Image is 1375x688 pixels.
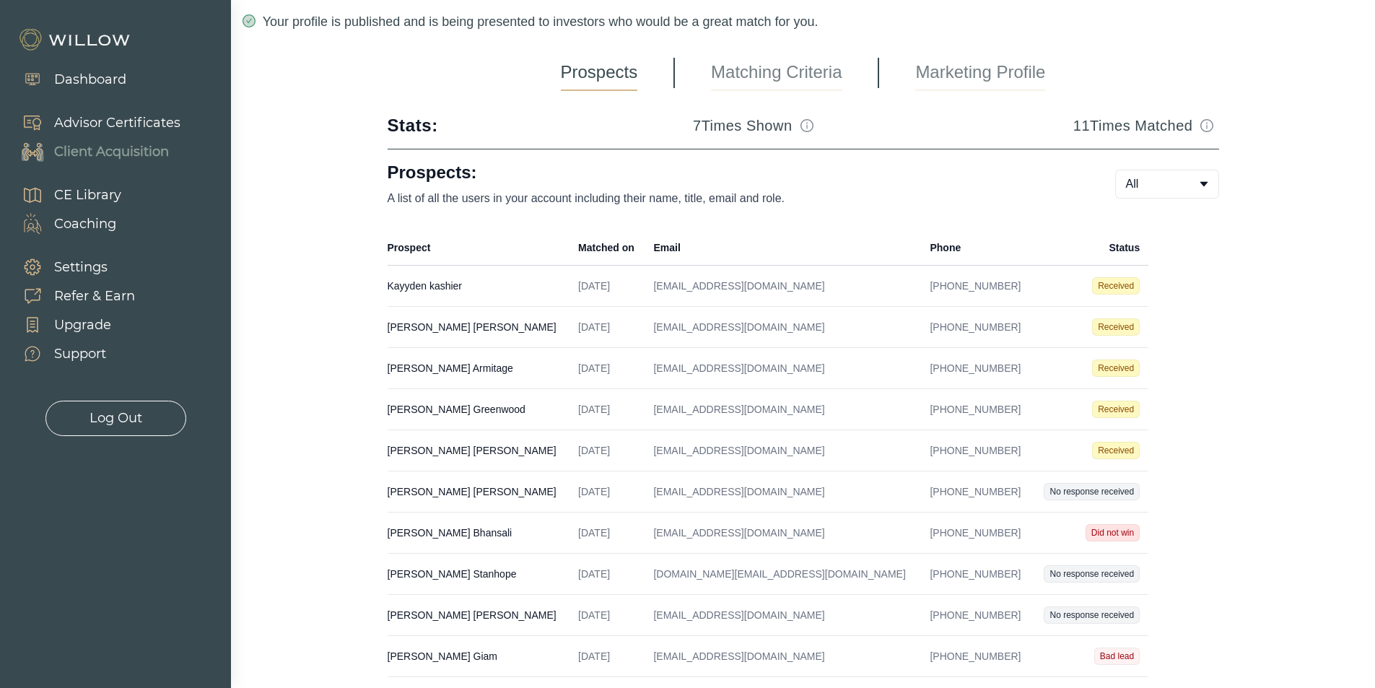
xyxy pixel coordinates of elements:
th: Matched on [569,230,645,266]
div: Coaching [54,214,116,234]
h1: Prospects: [388,161,1069,184]
div: Stats: [388,114,438,137]
div: CE Library [54,186,121,205]
span: Received [1092,401,1140,418]
span: Did not win [1086,524,1140,541]
a: Refer & Earn [7,282,135,310]
a: Advisor Certificates [7,108,180,137]
td: [PERSON_NAME] Giam [388,636,570,677]
a: Coaching [7,209,121,238]
td: [EMAIL_ADDRESS][DOMAIN_NAME] [645,595,921,636]
div: Refer & Earn [54,287,135,306]
td: [DATE] [569,513,645,554]
td: [DATE] [569,307,645,348]
td: [PHONE_NUMBER] [921,595,1032,636]
a: Client Acquisition [7,137,180,166]
a: Prospects [561,55,638,91]
div: Log Out [90,409,142,428]
span: check-circle [243,14,256,27]
td: [PHONE_NUMBER] [921,307,1032,348]
td: [DATE] [569,554,645,595]
p: A list of all the users in your account including their name, title, email and role. [388,190,1069,207]
span: Received [1092,318,1140,336]
td: [PHONE_NUMBER] [921,266,1032,307]
td: [EMAIL_ADDRESS][DOMAIN_NAME] [645,348,921,389]
th: Status [1032,230,1148,266]
span: No response received [1044,565,1140,583]
td: [DATE] [569,389,645,430]
td: [DATE] [569,595,645,636]
span: Bad lead [1094,648,1140,665]
h3: 11 Times Matched [1073,116,1193,136]
td: [EMAIL_ADDRESS][DOMAIN_NAME] [645,430,921,471]
td: [PHONE_NUMBER] [921,389,1032,430]
td: [EMAIL_ADDRESS][DOMAIN_NAME] [645,307,921,348]
span: No response received [1044,483,1140,500]
span: caret-down [1198,178,1210,190]
td: [DATE] [569,430,645,471]
a: CE Library [7,180,121,209]
div: Advisor Certificates [54,113,180,133]
span: Received [1092,277,1140,295]
td: [PERSON_NAME] [PERSON_NAME] [388,471,570,513]
td: [PHONE_NUMBER] [921,513,1032,554]
a: Matching Criteria [711,55,842,91]
td: [DATE] [569,636,645,677]
a: Dashboard [7,65,126,94]
td: [EMAIL_ADDRESS][DOMAIN_NAME] [645,636,921,677]
td: [PHONE_NUMBER] [921,430,1032,471]
div: Client Acquisition [54,142,169,162]
h3: 7 Times Shown [693,116,793,136]
td: [PERSON_NAME] [PERSON_NAME] [388,430,570,471]
td: [PERSON_NAME] [PERSON_NAME] [388,595,570,636]
td: [EMAIL_ADDRESS][DOMAIN_NAME] [645,513,921,554]
td: [DOMAIN_NAME][EMAIL_ADDRESS][DOMAIN_NAME] [645,554,921,595]
div: Support [54,344,106,364]
th: Phone [921,230,1032,266]
td: [DATE] [569,266,645,307]
td: [PERSON_NAME] [PERSON_NAME] [388,307,570,348]
a: Marketing Profile [915,55,1045,91]
td: [DATE] [569,471,645,513]
span: Received [1092,360,1140,377]
th: Email [645,230,921,266]
td: [PHONE_NUMBER] [921,636,1032,677]
td: [EMAIL_ADDRESS][DOMAIN_NAME] [645,266,921,307]
td: [PHONE_NUMBER] [921,554,1032,595]
button: Match info [1195,114,1218,137]
span: No response received [1044,606,1140,624]
td: [PERSON_NAME] Greenwood [388,389,570,430]
span: All [1126,175,1139,193]
div: Dashboard [54,70,126,90]
td: [PERSON_NAME] Armitage [388,348,570,389]
td: [EMAIL_ADDRESS][DOMAIN_NAME] [645,471,921,513]
td: [PHONE_NUMBER] [921,471,1032,513]
td: [EMAIL_ADDRESS][DOMAIN_NAME] [645,389,921,430]
div: Your profile is published and is being presented to investors who would be a great match for you. [243,12,1363,32]
a: Settings [7,253,135,282]
img: Willow [18,28,134,51]
th: Prospect [388,230,570,266]
td: [PHONE_NUMBER] [921,348,1032,389]
td: [DATE] [569,348,645,389]
span: info-circle [800,119,813,132]
button: Match info [795,114,819,137]
span: Received [1092,442,1140,459]
td: [PERSON_NAME] Stanhope [388,554,570,595]
td: [PERSON_NAME] Bhansali [388,513,570,554]
span: info-circle [1200,119,1213,132]
a: Upgrade [7,310,135,339]
div: Settings [54,258,108,277]
td: Kayyden kashier [388,266,570,307]
div: Upgrade [54,315,111,335]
